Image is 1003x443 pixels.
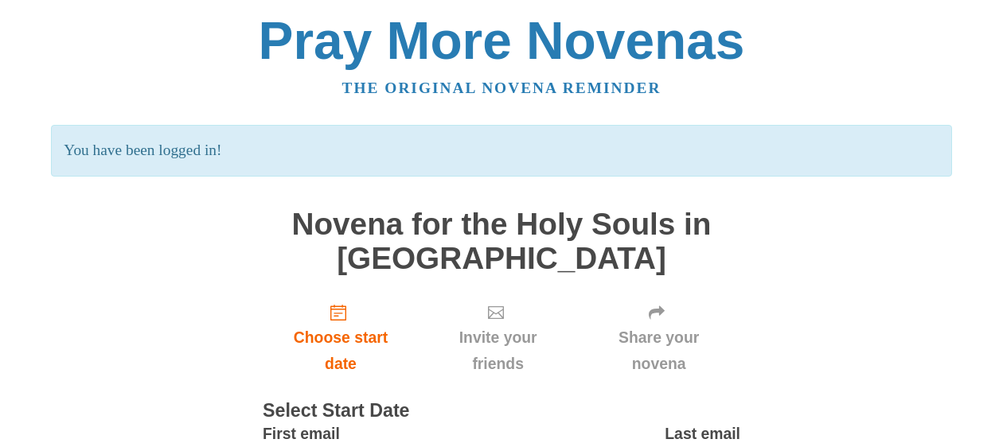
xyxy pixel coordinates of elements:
p: You have been logged in! [51,125,951,177]
span: Share your novena [593,324,724,377]
a: Pray More Novenas [259,11,745,70]
h1: Novena for the Holy Souls in [GEOGRAPHIC_DATA] [263,208,740,275]
div: Click "Next" to confirm your start date first. [577,291,740,386]
span: Choose start date [279,324,403,377]
a: The original novena reminder [342,80,662,96]
div: Click "Next" to confirm your start date first. [419,291,577,386]
span: Invite your friends [435,324,561,377]
a: Choose start date [263,291,419,386]
h3: Select Start Date [263,401,740,422]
